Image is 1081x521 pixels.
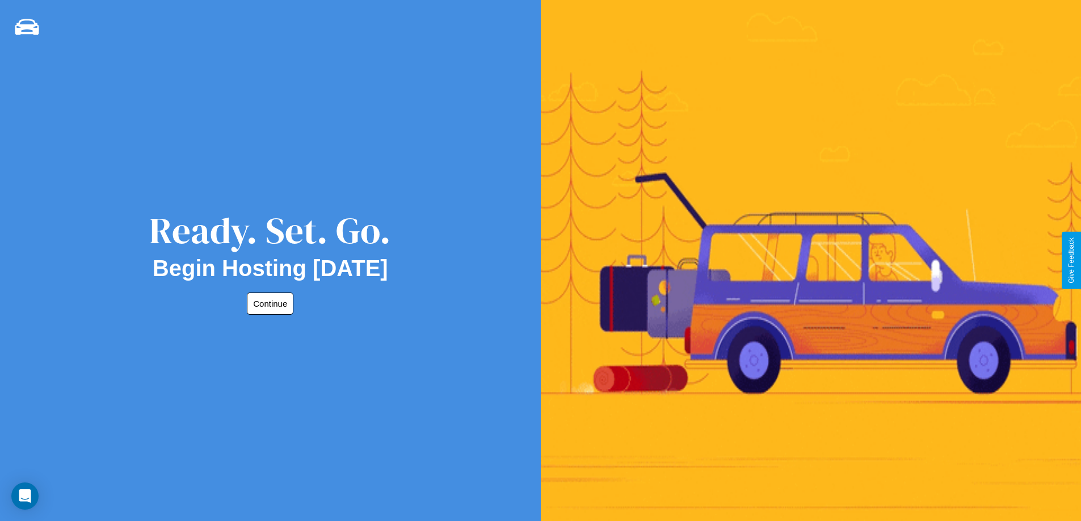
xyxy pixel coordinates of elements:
div: Give Feedback [1067,238,1075,283]
div: Ready. Set. Go. [149,205,391,256]
button: Continue [247,293,293,315]
div: Open Intercom Messenger [11,482,39,510]
h2: Begin Hosting [DATE] [153,256,388,281]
